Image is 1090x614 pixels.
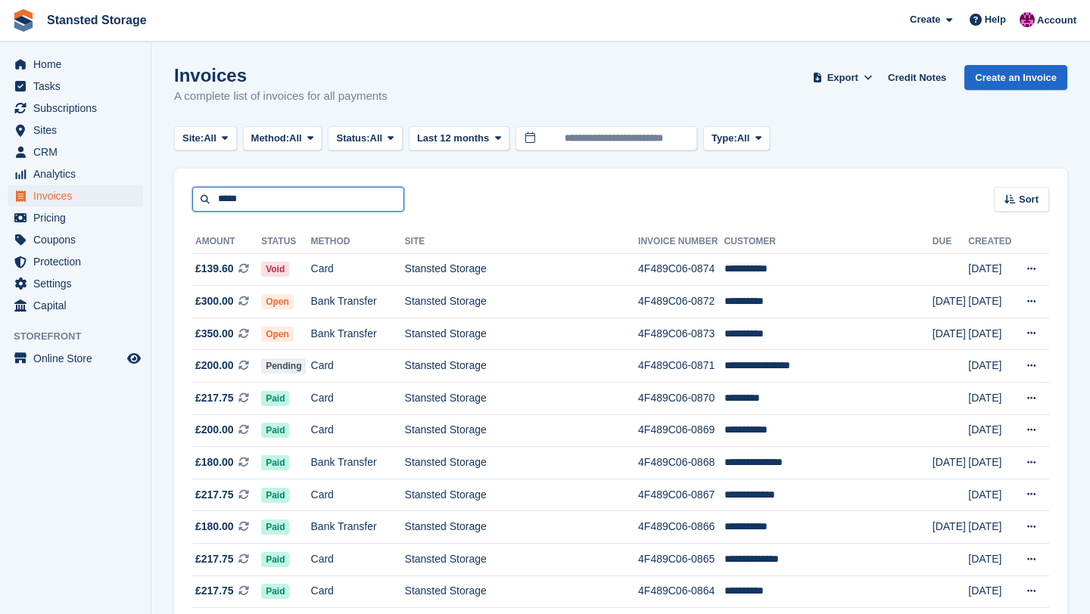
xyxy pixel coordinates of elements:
td: [DATE] [933,318,968,350]
td: 4F489C06-0872 [638,286,724,318]
td: Bank Transfer [311,318,405,350]
td: Stansted Storage [405,318,638,350]
span: Analytics [33,163,124,185]
a: Preview store [125,349,143,367]
span: Last 12 months [417,131,489,146]
span: Site: [182,131,204,146]
td: 4F489C06-0867 [638,479,724,511]
span: £139.60 [195,261,234,277]
span: Storefront [14,329,151,344]
td: [DATE] [968,479,1015,511]
td: Card [311,544,405,576]
span: £217.75 [195,487,234,503]
span: Paid [261,488,289,503]
td: Stansted Storage [405,544,638,576]
td: [DATE] [968,350,1015,383]
td: 4F489C06-0866 [638,511,724,544]
td: [DATE] [933,286,968,318]
button: Export [809,65,876,90]
a: menu [8,76,143,97]
button: Last 12 months [409,126,509,151]
td: [DATE] [968,511,1015,544]
span: Export [827,70,858,85]
td: Card [311,383,405,415]
td: Stansted Storage [405,253,638,286]
span: £180.00 [195,454,234,470]
span: Protection [33,251,124,272]
span: Sort [1019,192,1039,207]
td: Stansted Storage [405,414,638,447]
td: Card [311,414,405,447]
td: Stansted Storage [405,350,638,383]
td: [DATE] [933,511,968,544]
a: Create an Invoice [964,65,1067,90]
span: Open [261,327,294,342]
span: Pending [261,358,306,374]
a: menu [8,185,143,206]
span: £217.75 [195,390,234,406]
td: Stansted Storage [405,511,638,544]
span: Home [33,54,124,75]
td: [DATE] [933,447,968,479]
th: Site [405,230,638,254]
td: Stansted Storage [405,575,638,608]
a: menu [8,348,143,369]
span: Paid [261,552,289,567]
th: Created [968,230,1015,254]
span: Account [1037,13,1076,28]
span: £300.00 [195,293,234,309]
span: Online Store [33,348,124,369]
td: 4F489C06-0868 [638,447,724,479]
td: 4F489C06-0864 [638,575,724,608]
a: menu [8,141,143,163]
span: Paid [261,519,289,535]
td: 4F489C06-0870 [638,383,724,415]
span: Coupons [33,229,124,250]
td: [DATE] [968,447,1015,479]
td: [DATE] [968,575,1015,608]
a: menu [8,119,143,141]
td: 4F489C06-0874 [638,253,724,286]
span: Tasks [33,76,124,97]
button: Status: All [328,126,402,151]
span: Settings [33,273,124,294]
a: Credit Notes [882,65,952,90]
a: menu [8,273,143,294]
a: menu [8,54,143,75]
span: Subscriptions [33,98,124,119]
button: Type: All [703,126,770,151]
button: Method: All [243,126,322,151]
td: Bank Transfer [311,511,405,544]
th: Customer [724,230,933,254]
td: 4F489C06-0865 [638,544,724,576]
span: Invoices [33,185,124,206]
span: All [204,131,216,146]
span: Pricing [33,207,124,228]
span: Open [261,294,294,309]
td: [DATE] [968,544,1015,576]
a: menu [8,229,143,250]
th: Invoice Number [638,230,724,254]
td: Card [311,479,405,511]
th: Method [311,230,405,254]
span: £350.00 [195,326,234,342]
a: menu [8,295,143,316]
span: Capital [33,295,124,316]
td: [DATE] [968,318,1015,350]
span: All [737,131,750,146]
h1: Invoices [174,65,388,85]
a: menu [8,251,143,272]
span: All [289,131,302,146]
span: Sites [33,119,124,141]
th: Status [261,230,310,254]
img: stora-icon-8386f47178a22dfd0bd8f6a31ec36ba5ce8667c1dd55bd0f319d3a0aa187defe.svg [12,9,35,32]
span: £180.00 [195,519,234,535]
span: Paid [261,455,289,470]
span: £200.00 [195,422,234,438]
button: Site: All [174,126,237,151]
span: Create [910,12,940,27]
span: £217.75 [195,551,234,567]
td: Card [311,253,405,286]
td: Card [311,575,405,608]
span: All [370,131,383,146]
